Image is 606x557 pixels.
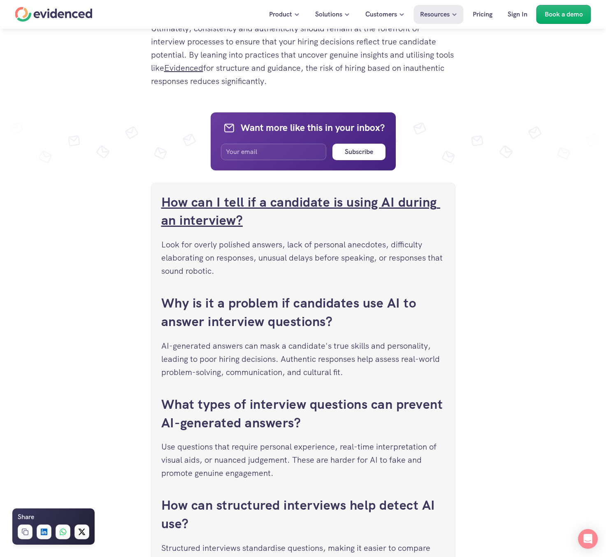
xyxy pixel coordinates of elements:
h4: Want more like this in your inbox? [241,121,385,134]
a: Pricing [467,5,499,24]
p: Customers [365,9,397,20]
a: Evidenced [164,63,203,73]
a: What types of interview questions can prevent AI-generated answers? [161,396,446,431]
div: Open Intercom Messenger [578,529,598,549]
button: Subscribe [332,144,385,160]
a: Why is it a problem if candidates use AI to answer interview questions? [161,294,420,330]
h6: Subscribe [345,147,373,157]
h6: Share [18,512,34,522]
p: Pricing [473,9,492,20]
p: Look for overly polished answers, lack of personal anecdotes, difficulty elaborating on responses... [161,238,445,277]
a: Book a demo [536,5,591,24]
a: Sign In [502,5,534,24]
p: Solutions [315,9,342,20]
p: Sign In [508,9,527,20]
p: Product [269,9,292,20]
p: Resources [420,9,450,20]
input: Your email [221,144,327,160]
a: Home [15,7,93,22]
p: Book a demo [545,9,583,20]
a: How can structured interviews help detect AI use? [161,496,439,532]
p: AI-generated answers can mask a candidate's true skills and personality, leading to poor hiring d... [161,339,445,379]
p: Use questions that require personal experience, real-time interpretation of visual aids, or nuanc... [161,440,445,480]
a: How can I tell if a candidate is using AI during an interview? [161,193,441,229]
